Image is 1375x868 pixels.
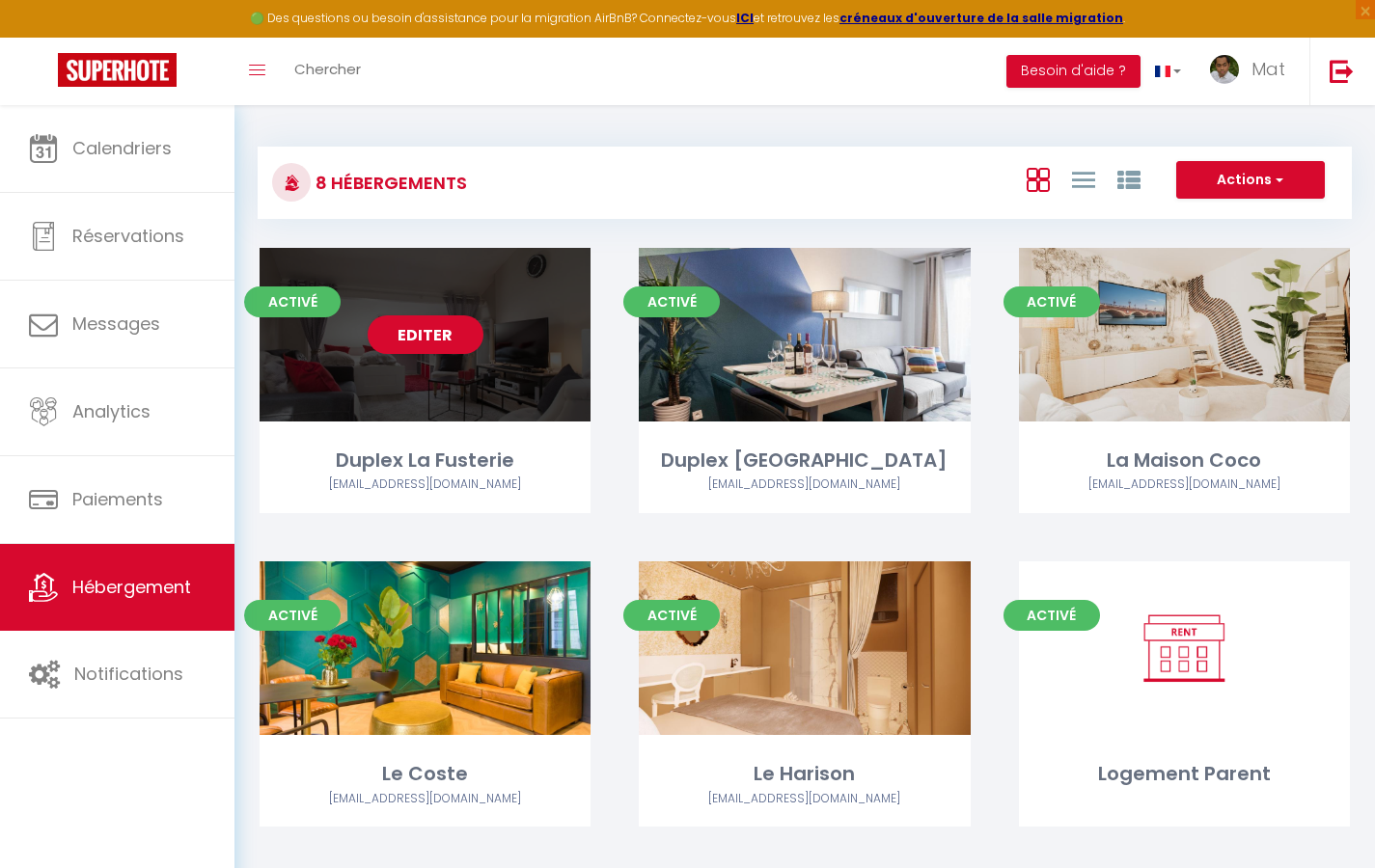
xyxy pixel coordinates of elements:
div: Le Coste [260,759,591,789]
h3: 8 Hébergements [311,161,467,204]
div: Airbnb [260,790,591,808]
span: Activé [1004,286,1100,317]
div: Le Harison [639,759,970,789]
div: Airbnb [639,475,970,494]
a: Vue en Liste [1072,163,1095,195]
span: Mat [1251,57,1285,81]
a: Vue en Box [1027,163,1050,195]
a: ... Mat [1196,38,1309,105]
a: Vue par Groupe [1117,163,1141,195]
img: logout [1330,59,1354,83]
div: La Maison Coco [1019,446,1350,475]
a: Editer [368,315,483,354]
div: Logement Parent [1019,759,1350,789]
a: ICI [736,10,754,26]
span: Activé [1004,600,1100,631]
button: Ouvrir le widget de chat LiveChat [15,8,73,66]
button: Besoin d'aide ? [1006,55,1141,88]
div: Airbnb [639,790,970,808]
span: Activé [244,286,341,317]
span: Chercher [294,59,361,79]
span: Activé [244,600,341,631]
div: Duplex La Fusterie [260,446,591,475]
span: Calendriers [72,136,172,160]
div: Airbnb [1019,475,1350,494]
span: Hébergement [72,575,191,599]
a: Chercher [280,38,375,105]
span: Réservations [72,224,184,248]
span: Messages [72,312,160,336]
img: ... [1210,55,1239,84]
div: Duplex [GEOGRAPHIC_DATA] [639,446,970,475]
span: Notifications [74,662,183,686]
div: Airbnb [260,475,591,494]
button: Actions [1176,161,1325,200]
img: Super Booking [58,53,177,87]
a: créneaux d'ouverture de la salle migration [839,10,1123,26]
span: Activé [623,286,720,317]
span: Activé [623,600,720,631]
span: Analytics [72,399,151,423]
span: Paiements [72,487,163,511]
